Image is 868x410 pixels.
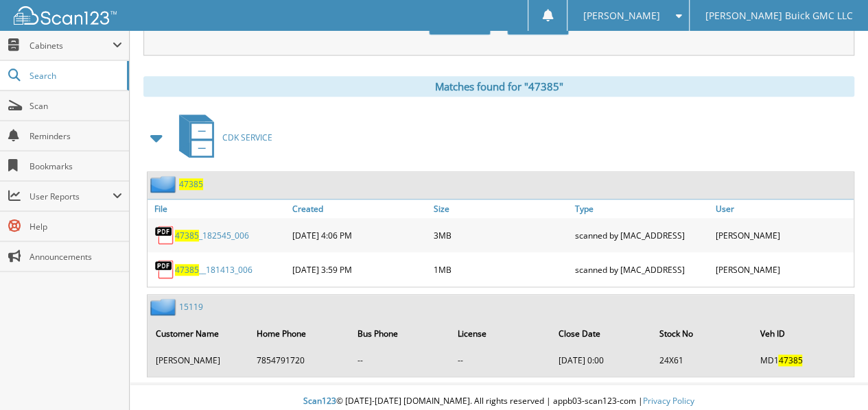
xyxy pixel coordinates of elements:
[571,221,712,249] div: scanned by [MAC_ADDRESS]
[175,264,199,276] span: 47385
[712,256,854,283] div: [PERSON_NAME]
[154,259,175,280] img: PDF.png
[303,395,336,407] span: Scan123
[705,12,852,20] span: [PERSON_NAME] Buick GMC LLC
[753,319,852,348] th: Veh ID
[175,264,253,276] a: 47385__181413_006
[150,298,179,315] img: folder2.png
[149,319,248,348] th: Customer Name
[30,251,122,263] span: Announcements
[30,100,122,112] span: Scan
[350,319,449,348] th: Bus Phone
[149,349,248,372] td: [PERSON_NAME]
[451,319,550,348] th: License
[653,349,752,372] td: 24X61
[653,319,752,348] th: Stock No
[571,256,712,283] div: scanned by [MAC_ADDRESS]
[552,319,651,348] th: Close Date
[451,349,550,372] td: --
[250,319,349,348] th: Home Phone
[148,200,289,218] a: File
[30,40,113,51] span: Cabinets
[30,191,113,202] span: User Reports
[179,301,203,313] a: 15119
[30,160,122,172] span: Bookmarks
[289,256,430,283] div: [DATE] 3:59 PM
[289,200,430,218] a: Created
[430,200,572,218] a: Size
[175,230,249,241] a: 47385_182545_006
[350,349,449,372] td: --
[171,110,272,165] a: CDK SERVICE
[179,178,203,190] a: 47385
[143,76,854,97] div: Matches found for "47385"
[250,349,349,372] td: 7854791720
[552,349,651,372] td: [DATE] 0:00
[430,221,572,249] div: 3MB
[154,225,175,245] img: PDF.png
[14,6,117,25] img: scan123-logo-white.svg
[712,221,854,249] div: [PERSON_NAME]
[571,200,712,218] a: Type
[289,221,430,249] div: [DATE] 4:06 PM
[643,395,694,407] a: Privacy Policy
[175,230,199,241] span: 47385
[753,349,852,372] td: MD1
[778,354,802,366] span: 47385
[30,70,120,82] span: Search
[430,256,572,283] div: 1MB
[30,221,122,232] span: Help
[583,12,660,20] span: [PERSON_NAME]
[222,132,272,143] span: CDK SERVICE
[712,200,854,218] a: User
[150,176,179,193] img: folder2.png
[30,130,122,142] span: Reminders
